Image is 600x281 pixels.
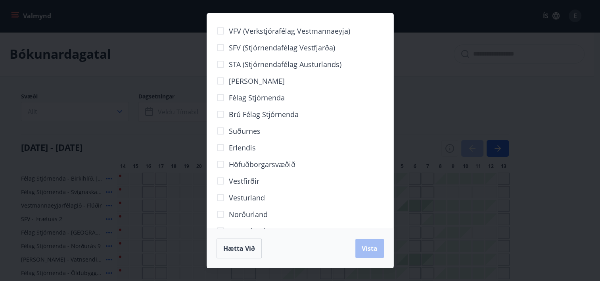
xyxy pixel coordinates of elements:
button: Hætta við [217,239,262,258]
span: Suðurnes [229,126,261,136]
span: SFV (Stjórnendafélag Vestfjarða) [229,42,335,53]
span: STA (Stjórnendafélag Austurlands) [229,59,341,69]
span: Vesturland [229,192,265,203]
span: Höfuðborgarsvæðið [229,159,295,169]
span: Vestfirðir [229,176,259,186]
span: Félag stjórnenda [229,92,285,103]
span: Austurland [229,226,265,236]
span: Brú félag stjórnenda [229,109,299,119]
span: Hætta við [223,244,255,253]
span: [PERSON_NAME] [229,76,285,86]
span: Erlendis [229,142,256,153]
span: Norðurland [229,209,268,219]
span: VFV (Verkstjórafélag Vestmannaeyja) [229,26,350,36]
